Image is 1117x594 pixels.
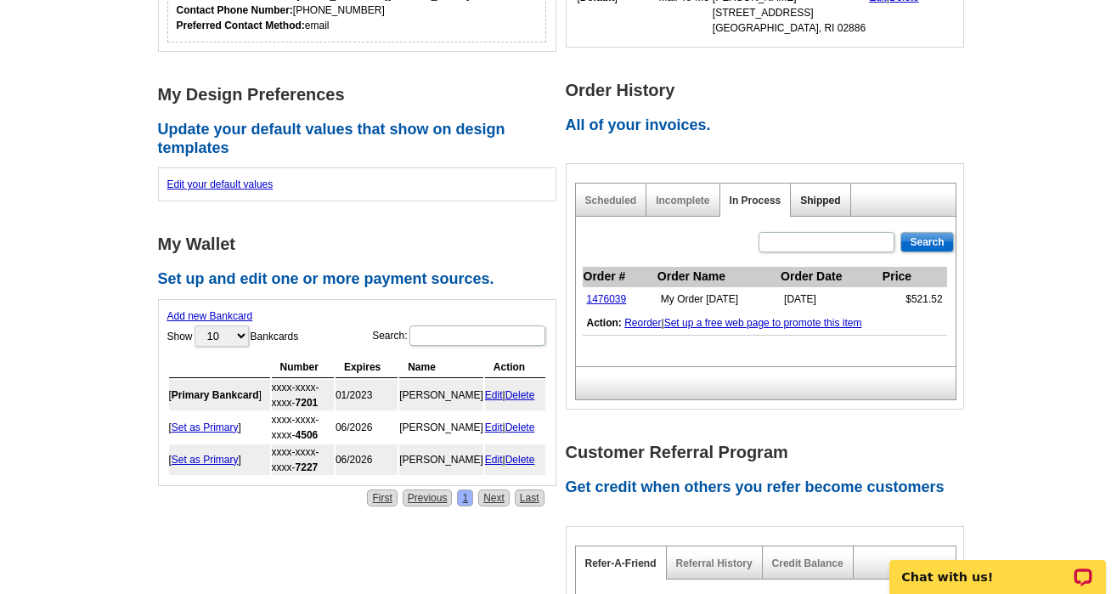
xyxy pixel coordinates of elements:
a: Scheduled [585,195,637,206]
th: Expires [336,357,398,378]
a: Refer-A-Friend [585,557,657,569]
a: Incomplete [656,195,709,206]
a: Set as Primary [172,454,239,466]
td: | [583,311,947,336]
a: Set as Primary [172,421,239,433]
h2: Set up and edit one or more payment sources. [158,270,566,289]
th: Action [485,357,545,378]
strong: 7201 [296,397,319,409]
a: First [367,489,397,506]
td: [PERSON_NAME] [399,444,483,475]
td: [ ] [169,380,270,410]
td: [PERSON_NAME] [399,380,483,410]
a: Add new Bankcard [167,310,253,322]
td: | [485,380,545,410]
select: ShowBankcards [195,325,249,347]
strong: Preferred Contact Method: [177,20,305,31]
label: Show Bankcards [167,324,299,348]
th: Price [882,267,947,287]
a: Shipped [800,195,840,206]
td: [ ] [169,412,270,443]
a: Next [478,489,510,506]
a: Set up a free web page to promote this item [664,317,862,329]
td: | [485,412,545,443]
a: Edit [485,421,503,433]
a: Edit [485,454,503,466]
td: [ ] [169,444,270,475]
th: Order # [583,267,657,287]
td: [DATE] [780,287,882,312]
td: | [485,444,545,475]
a: 1476039 [587,293,627,305]
input: Search: [409,325,545,346]
td: xxxx-xxxx-xxxx- [272,380,334,410]
a: Delete [505,421,535,433]
th: Name [399,357,483,378]
h2: All of your invoices. [566,116,973,135]
td: $521.52 [882,287,947,312]
b: Action: [587,317,622,329]
iframe: LiveChat chat widget [878,540,1117,594]
a: Delete [505,389,535,401]
td: xxxx-xxxx-xxxx- [272,412,334,443]
a: Last [515,489,544,506]
strong: 7227 [296,461,319,473]
b: Primary Bankcard [172,389,259,401]
h2: Get credit when others you refer become customers [566,478,973,497]
a: 1 [457,489,473,506]
h1: Order History [566,82,973,99]
a: Referral History [676,557,753,569]
a: In Process [730,195,781,206]
td: 06/2026 [336,412,398,443]
h2: Update your default values that show on design templates [158,121,566,157]
th: Number [272,357,334,378]
td: [PERSON_NAME] [399,412,483,443]
h1: My Wallet [158,235,566,253]
td: xxxx-xxxx-xxxx- [272,444,334,475]
a: Edit your default values [167,178,274,190]
h1: Customer Referral Program [566,444,973,461]
input: Search [900,232,953,252]
h1: My Design Preferences [158,86,566,104]
strong: 4506 [296,429,319,441]
td: My Order [DATE] [657,287,780,312]
td: 01/2023 [336,380,398,410]
td: 06/2026 [336,444,398,475]
a: Reorder [624,317,661,329]
th: Order Name [657,267,780,287]
a: Delete [505,454,535,466]
a: Previous [403,489,453,506]
strong: Contact Phone Number: [177,4,293,16]
label: Search: [372,324,546,348]
th: Order Date [780,267,882,287]
a: Edit [485,389,503,401]
a: Credit Balance [772,557,843,569]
